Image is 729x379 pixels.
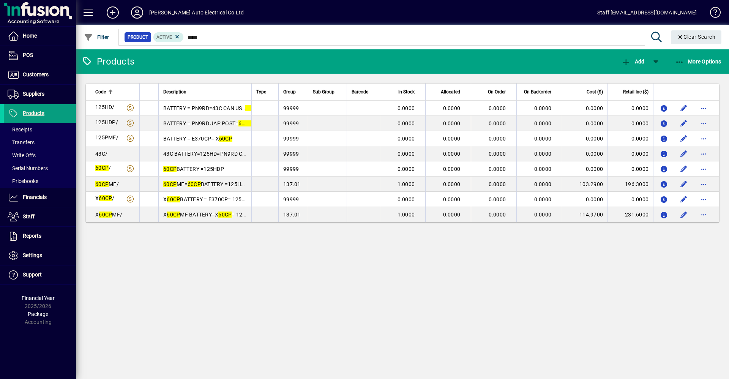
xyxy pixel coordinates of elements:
[489,166,506,172] span: 0.0000
[95,88,106,96] span: Code
[524,88,551,96] span: On Backorder
[443,196,461,202] span: 0.0000
[398,166,415,172] span: 0.0000
[562,146,607,161] td: 0.0000
[23,194,47,200] span: Financials
[352,88,375,96] div: Barcode
[489,196,506,202] span: 0.0000
[671,30,722,44] button: Clear
[562,101,607,116] td: 0.0000
[620,55,646,68] button: Add
[4,65,76,84] a: Customers
[23,272,42,278] span: Support
[562,116,607,131] td: 0.0000
[607,146,653,161] td: 0.0000
[622,58,644,65] span: Add
[84,34,109,40] span: Filter
[4,85,76,104] a: Suppliers
[125,6,149,19] button: Profile
[163,212,257,218] span: X MF BATTERY=X = 125PMF
[677,34,716,40] span: Clear Search
[697,133,710,145] button: More options
[95,165,109,171] em: 60CP
[597,6,697,19] div: Staff [EMAIL_ADDRESS][DOMAIN_NAME]
[489,120,506,126] span: 0.0000
[678,148,690,160] button: Edit
[313,88,342,96] div: Sub Group
[283,151,299,157] span: 99999
[95,104,115,110] span: 125HD/
[163,105,259,111] span: BATTERY = PN9RD=43C CAN USE
[4,175,76,188] a: Pricebooks
[534,212,552,218] span: 0.0000
[163,166,224,172] span: BATTERY =125HDP
[256,88,274,96] div: Type
[163,88,186,96] span: Description
[101,6,125,19] button: Add
[167,196,180,202] em: 60CP
[534,120,552,126] span: 0.0000
[443,136,461,142] span: 0.0000
[398,181,415,187] span: 1.0000
[607,101,653,116] td: 0.0000
[678,163,690,175] button: Edit
[23,233,41,239] span: Reports
[697,208,710,221] button: More options
[607,207,653,222] td: 231.6000
[4,207,76,226] a: Staff
[607,161,653,177] td: 0.0000
[675,58,721,65] span: More Options
[607,131,653,146] td: 0.0000
[697,178,710,190] button: More options
[283,166,299,172] span: 99999
[562,192,607,207] td: 0.0000
[163,166,177,172] em: 60CP
[678,133,690,145] button: Edit
[218,212,232,218] em: 60CP
[443,151,461,157] span: 0.0000
[4,227,76,246] a: Reports
[697,193,710,205] button: More options
[256,88,266,96] span: Type
[443,212,461,218] span: 0.0000
[167,212,180,218] em: 60CP
[283,88,303,96] div: Group
[398,136,415,142] span: 0.0000
[678,178,690,190] button: Edit
[587,88,603,96] span: Cost ($)
[23,213,35,220] span: Staff
[95,181,119,187] span: MF/
[534,181,552,187] span: 0.0000
[398,120,415,126] span: 0.0000
[489,151,506,157] span: 0.0000
[562,207,607,222] td: 114.9700
[534,105,552,111] span: 0.0000
[283,136,299,142] span: 99999
[678,193,690,205] button: Edit
[163,181,248,187] span: MF= BATTERY =125HDP
[398,88,415,96] span: In Stock
[95,165,111,171] span: /
[95,212,122,218] span: X MF/
[153,32,184,42] mat-chip: Activation Status: Active
[8,126,32,133] span: Receipts
[398,196,415,202] span: 0.0000
[4,27,76,46] a: Home
[562,161,607,177] td: 0.0000
[4,46,76,65] a: POS
[95,195,115,201] span: X /
[607,116,653,131] td: 0.0000
[82,30,111,44] button: Filter
[23,252,42,258] span: Settings
[697,117,710,129] button: More options
[163,88,247,96] div: Description
[156,35,172,40] span: Active
[99,212,112,218] em: 60CP
[562,131,607,146] td: 0.0000
[489,181,506,187] span: 0.0000
[313,88,335,96] span: Sub Group
[489,136,506,142] span: 0.0000
[697,148,710,160] button: More options
[4,188,76,207] a: Financials
[430,88,467,96] div: Allocated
